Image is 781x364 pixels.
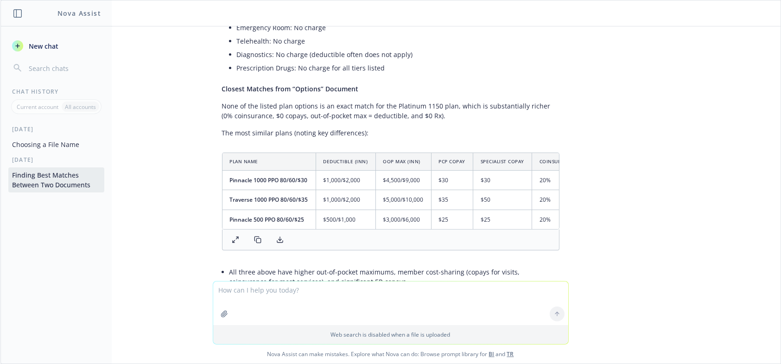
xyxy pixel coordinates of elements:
th: Plan Name [222,153,316,171]
li: Diagnostics: No charge (deductible often does not apply) [237,48,559,61]
td: $3,000/$6,000 [375,210,431,229]
td: $4,500/$9,000 [375,171,431,190]
td: 20% [532,190,597,210]
p: Web search is disabled when a file is uploaded [219,331,563,338]
th: Deductible (INN) [316,153,375,171]
span: Traverse 1000 PPO 80/60/$35 [230,196,308,204]
span: Pinnacle 1000 PPO 80/60/$30 [230,176,308,184]
td: 20% [532,171,597,190]
span: Pinnacle 500 PPO 80/60/$25 [230,216,305,224]
span: Closest Matches from “Options” Document [222,84,359,93]
td: $35 [431,190,473,210]
li: All three above have higher out-of-pocket maximums, member cost-sharing (copays for visits, coins... [229,265,559,288]
p: None of the listed plan options is an exact match for the Platinum 1150 plan, which is substantia... [222,101,559,121]
span: New chat [27,41,58,51]
li: Telehealth: No charge [237,34,559,48]
div: Chat History [1,88,112,96]
button: Choosing a File Name [8,137,104,152]
button: Finding Best Matches Between Two Documents [8,167,104,192]
span: Nova Assist can make mistakes. Explore what Nova can do: Browse prompt library for and [4,345,777,364]
td: $25 [473,210,532,229]
td: $30 [473,171,532,190]
input: Search chats [27,62,101,75]
td: $25 [431,210,473,229]
p: Current account [17,103,58,111]
td: $1,000/$2,000 [316,190,375,210]
a: BI [489,350,495,358]
td: 20% [532,210,597,229]
td: $5,000/$10,000 [375,190,431,210]
th: OOP Max (INN) [375,153,431,171]
th: PCP Copay [431,153,473,171]
p: The most similar plans (noting key differences): [222,128,559,138]
td: $1,000/$2,000 [316,171,375,190]
li: Emergency Room: No charge [237,21,559,34]
td: $500/$1,000 [316,210,375,229]
a: TR [507,350,514,358]
th: Coinsurance (INN) [532,153,597,171]
h1: Nova Assist [57,8,101,18]
th: Specialist Copay [473,153,532,171]
td: $30 [431,171,473,190]
div: [DATE] [1,125,112,133]
li: Prescription Drugs: No charge for all tiers listed [237,61,559,75]
button: New chat [8,38,104,54]
p: All accounts [65,103,96,111]
div: [DATE] [1,156,112,164]
td: $50 [473,190,532,210]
